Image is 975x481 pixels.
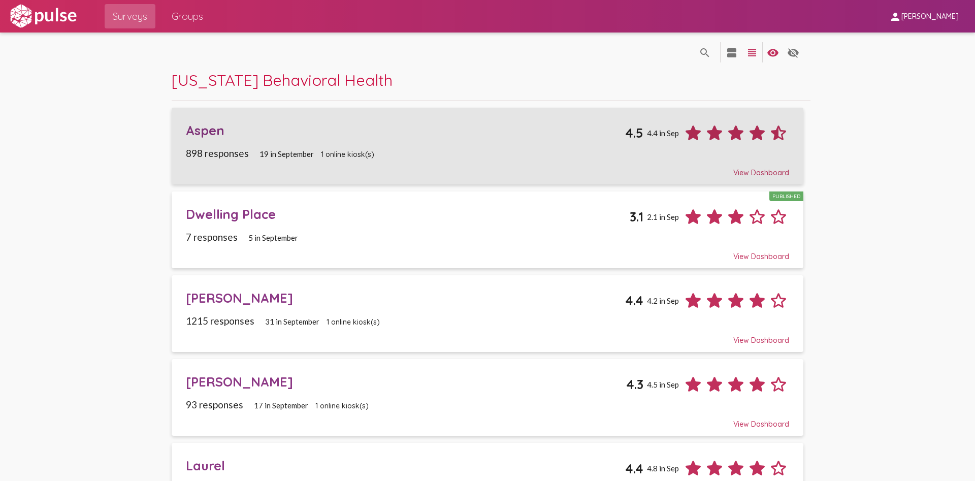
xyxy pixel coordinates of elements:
div: [PERSON_NAME] [186,290,625,306]
span: 4.2 in Sep [647,296,679,305]
div: Laurel [186,458,625,473]
mat-icon: language [767,47,779,59]
span: 31 in September [265,317,319,326]
img: white-logo.svg [8,4,78,29]
mat-icon: language [726,47,738,59]
a: Dwelling PlacePublished3.12.1 in Sep7 responses5 in SeptemberView Dashboard [172,191,803,268]
mat-icon: language [746,47,758,59]
span: 19 in September [259,149,314,158]
div: View Dashboard [186,327,789,345]
mat-icon: person [889,11,901,23]
div: [PERSON_NAME] [186,374,626,390]
span: 4.4 in Sep [647,129,679,138]
button: language [722,42,742,62]
mat-icon: language [787,47,799,59]
span: 4.4 [625,461,643,476]
span: Groups [172,7,203,25]
div: Aspen [186,122,625,138]
span: 3.1 [630,209,643,225]
a: Aspen4.54.4 in Sep898 responses19 in September1 online kiosk(s)View Dashboard [172,108,803,184]
span: 1 online kiosk(s) [327,317,380,327]
span: 1215 responses [186,315,254,327]
div: View Dashboard [186,243,789,261]
span: 2.1 in Sep [647,212,679,221]
span: 4.3 [626,376,643,392]
a: Groups [164,4,211,28]
a: [PERSON_NAME]4.44.2 in Sep1215 responses31 in September1 online kiosk(s)View Dashboard [172,275,803,352]
div: View Dashboard [186,159,789,177]
span: 4.5 [625,125,643,141]
span: 1 online kiosk(s) [315,401,369,410]
span: 4.8 in Sep [647,464,679,473]
div: Published [769,191,803,201]
button: language [783,42,803,62]
mat-icon: language [699,47,711,59]
button: [PERSON_NAME] [881,7,967,25]
span: 4.4 [625,293,643,308]
div: Dwelling Place [186,206,629,222]
span: [US_STATE] Behavioral Health [172,70,393,90]
span: 7 responses [186,231,238,243]
div: View Dashboard [186,410,789,429]
span: 4.5 in Sep [647,380,679,389]
span: 17 in September [254,401,308,410]
span: 898 responses [186,147,249,159]
span: Surveys [113,7,147,25]
span: 5 in September [248,233,298,242]
a: Surveys [105,4,155,28]
span: 1 online kiosk(s) [321,150,374,159]
span: 93 responses [186,399,243,410]
span: [PERSON_NAME] [901,12,959,21]
button: language [763,42,783,62]
a: [PERSON_NAME]4.34.5 in Sep93 responses17 in September1 online kiosk(s)View Dashboard [172,359,803,436]
button: language [695,42,715,62]
button: language [742,42,762,62]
